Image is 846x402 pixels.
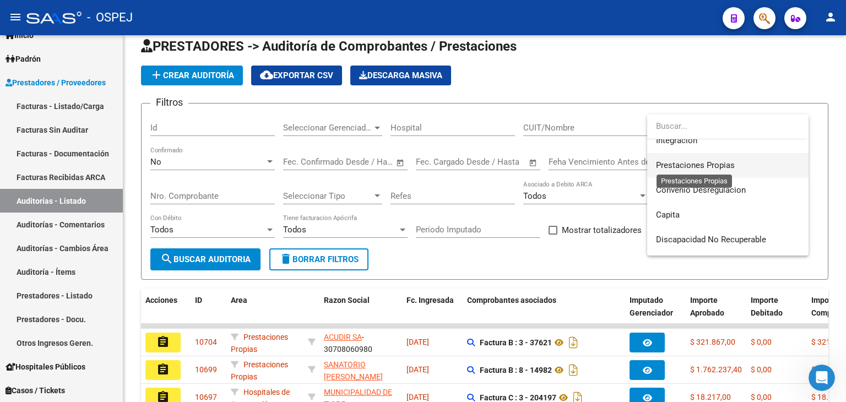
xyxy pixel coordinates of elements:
span: Discapacidad No Recuperable [656,235,766,245]
iframe: Intercom live chat [809,365,835,391]
span: Convenio Desregulacion [656,185,746,195]
span: Prestaciones Propias [656,160,735,170]
span: Integración [656,135,697,145]
span: Capita [656,210,680,220]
